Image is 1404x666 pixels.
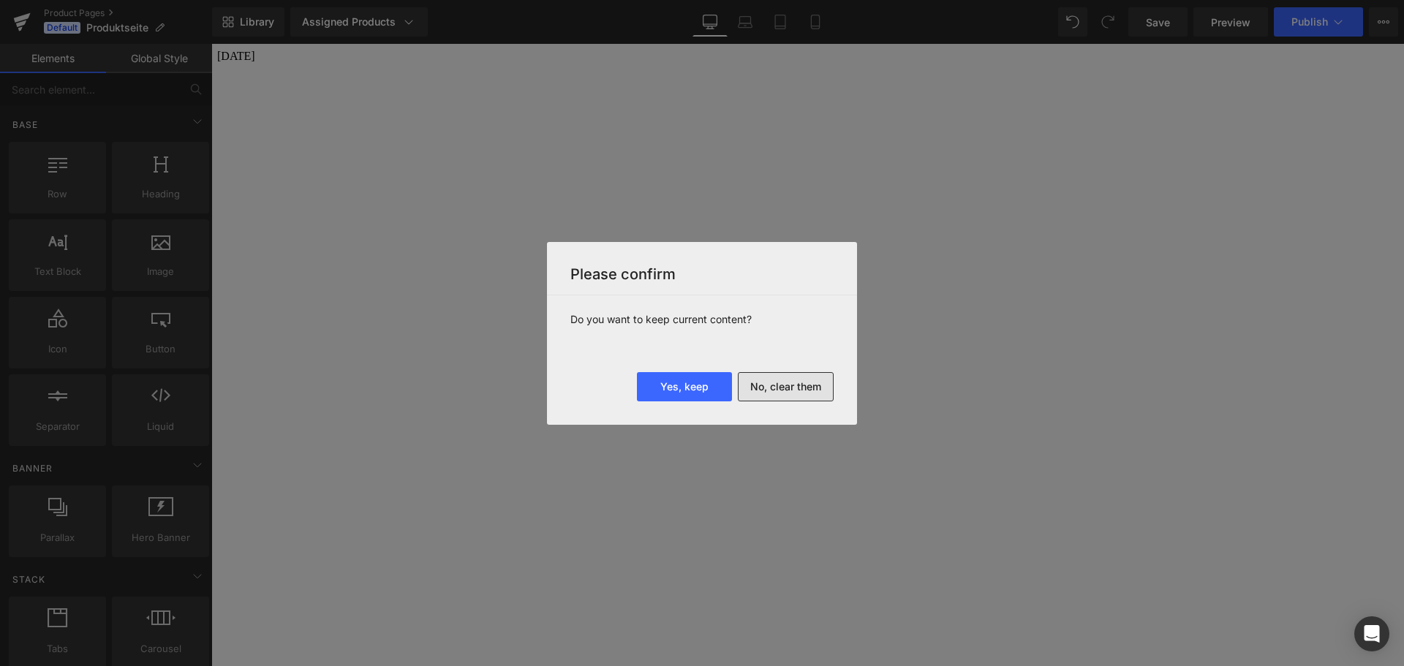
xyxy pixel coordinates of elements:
p: Do you want to keep current content? [570,313,834,355]
button: Yes, keep [637,372,732,401]
h3: Please confirm [570,265,834,283]
div: Open Intercom Messenger [1354,616,1389,651]
body: [DATE] [6,6,1187,19]
button: No, clear them [738,372,834,401]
